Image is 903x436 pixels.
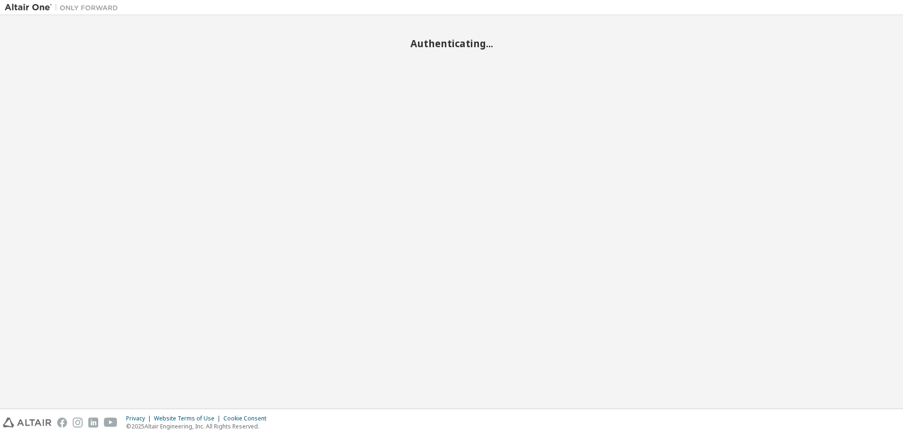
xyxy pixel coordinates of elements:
[3,418,51,428] img: altair_logo.svg
[126,422,272,430] p: © 2025 Altair Engineering, Inc. All Rights Reserved.
[73,418,83,428] img: instagram.svg
[154,415,223,422] div: Website Terms of Use
[126,415,154,422] div: Privacy
[104,418,118,428] img: youtube.svg
[57,418,67,428] img: facebook.svg
[88,418,98,428] img: linkedin.svg
[223,415,272,422] div: Cookie Consent
[5,37,898,50] h2: Authenticating...
[5,3,123,12] img: Altair One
